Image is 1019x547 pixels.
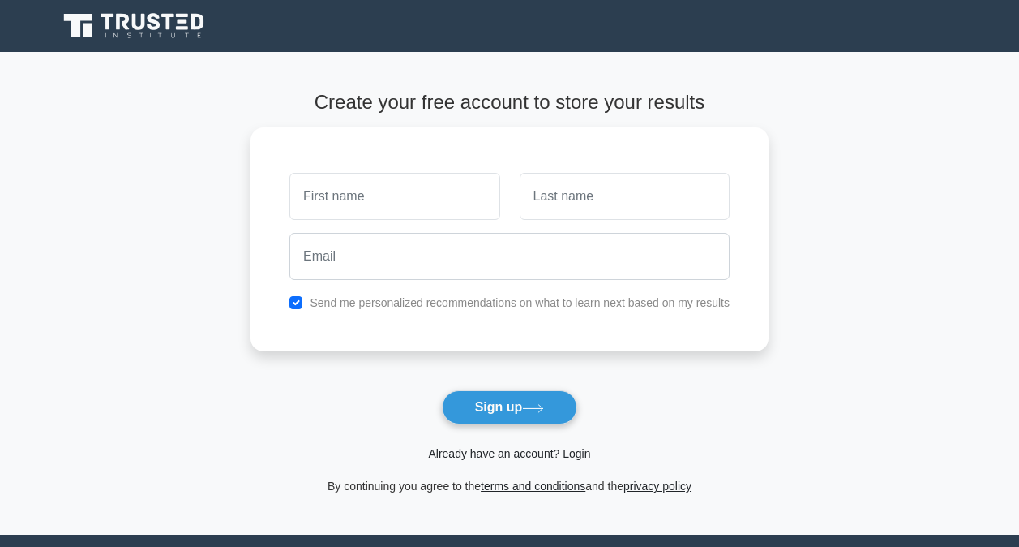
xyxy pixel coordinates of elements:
a: Already have an account? Login [428,447,590,460]
a: terms and conditions [481,480,585,493]
div: By continuing you agree to the and the [241,476,778,496]
label: Send me personalized recommendations on what to learn next based on my results [310,296,730,309]
h4: Create your free account to store your results [250,91,769,114]
a: privacy policy [623,480,691,493]
button: Sign up [442,390,578,424]
input: Email [289,233,730,280]
input: Last name [520,173,730,220]
input: First name [289,173,499,220]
